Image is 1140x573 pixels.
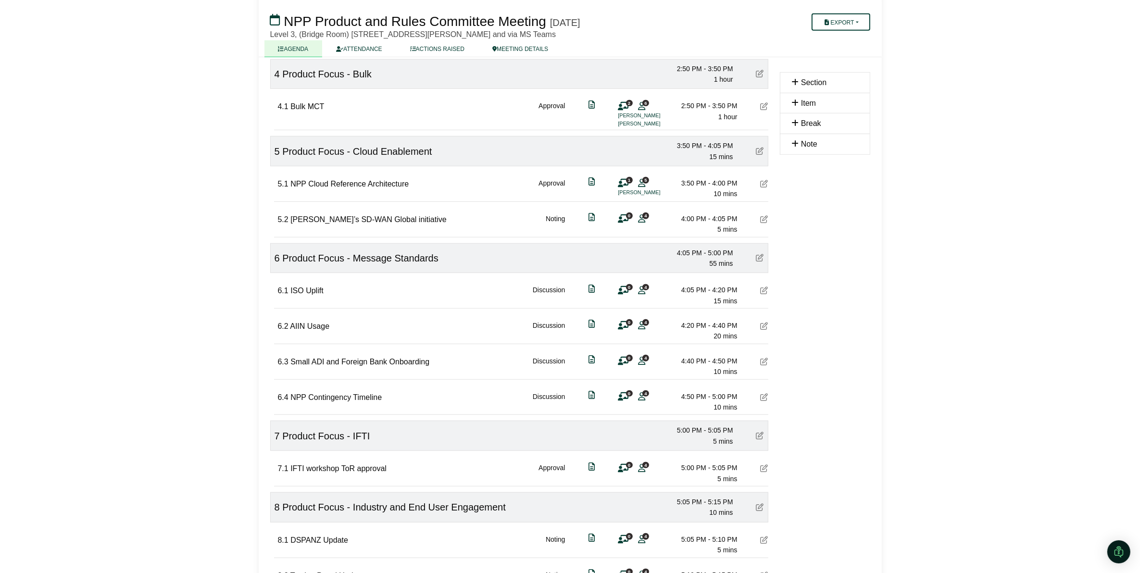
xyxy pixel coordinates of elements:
[626,284,633,290] span: 0
[282,431,370,441] span: Product Focus - IFTI
[270,30,556,38] span: Level 3, (Bridge Room) [STREET_ADDRESS][PERSON_NAME] and via MS Teams
[278,464,288,473] span: 7.1
[282,502,506,512] span: Product Focus - Industry and End User Engagement
[670,100,738,111] div: 2:50 PM - 3:50 PM
[275,502,280,512] span: 8
[546,213,565,235] div: Noting
[618,188,690,197] li: [PERSON_NAME]
[546,534,565,556] div: Noting
[539,462,565,484] div: Approval
[284,14,546,29] span: NPP Product and Rules Committee Meeting
[626,533,633,539] span: 0
[801,99,816,107] span: Item
[642,177,649,183] span: 5
[642,319,649,325] span: 4
[642,212,649,219] span: 4
[642,533,649,539] span: 4
[533,285,565,306] div: Discussion
[275,146,280,157] span: 5
[618,120,690,128] li: [PERSON_NAME]
[278,286,288,295] span: 6.1
[709,509,733,516] span: 10 mins
[709,153,733,161] span: 15 mins
[801,119,821,127] span: Break
[713,437,733,445] span: 5 mins
[539,178,565,199] div: Approval
[714,403,737,411] span: 10 mins
[533,391,565,413] div: Discussion
[666,248,733,258] div: 4:05 PM - 5:00 PM
[533,320,565,342] div: Discussion
[714,368,737,375] span: 10 mins
[626,390,633,397] span: 0
[282,69,372,79] span: Product Focus - Bulk
[717,225,737,233] span: 5 mins
[718,113,738,121] span: 1 hour
[666,63,733,74] div: 2:50 PM - 3:50 PM
[670,178,738,188] div: 3:50 PM - 4:00 PM
[714,75,733,83] span: 1 hour
[717,475,737,483] span: 5 mins
[396,40,478,57] a: ACTIONS RAISED
[290,215,447,224] span: [PERSON_NAME]’s SD-WAN Global initiative
[550,17,580,28] div: [DATE]
[666,425,733,436] div: 5:00 PM - 5:05 PM
[290,358,429,366] span: Small ADI and Foreign Bank Onboarding
[278,102,288,111] span: 4.1
[670,285,738,295] div: 4:05 PM - 4:20 PM
[626,177,633,183] span: 1
[626,100,633,106] span: 2
[642,462,649,468] span: 4
[626,212,633,219] span: 0
[290,464,387,473] span: IFTI workshop ToR approval
[1107,540,1130,563] div: Open Intercom Messenger
[714,332,737,340] span: 20 mins
[290,180,409,188] span: NPP Cloud Reference Architecture
[282,253,438,263] span: Product Focus - Message Standards
[626,462,633,468] span: 0
[278,322,288,330] span: 6.2
[642,390,649,397] span: 4
[322,40,396,57] a: ATTENDANCE
[282,146,432,157] span: Product Focus - Cloud Enablement
[539,100,565,128] div: Approval
[709,260,733,267] span: 55 mins
[626,355,633,361] span: 0
[626,319,633,325] span: 0
[714,190,737,198] span: 10 mins
[801,78,827,87] span: Section
[666,497,733,507] div: 5:05 PM - 5:15 PM
[533,356,565,377] div: Discussion
[714,297,737,305] span: 15 mins
[275,69,280,79] span: 4
[278,358,288,366] span: 6.3
[290,393,382,401] span: NPP Contingency Timeline
[278,536,288,544] span: 8.1
[670,356,738,366] div: 4:40 PM - 4:50 PM
[264,40,323,57] a: AGENDA
[666,140,733,151] div: 3:50 PM - 4:05 PM
[290,102,324,111] span: Bulk MCT
[278,215,288,224] span: 5.2
[717,546,737,554] span: 5 mins
[670,391,738,402] div: 4:50 PM - 5:00 PM
[642,100,649,106] span: 6
[278,180,288,188] span: 5.1
[478,40,562,57] a: MEETING DETAILS
[290,322,329,330] span: AIIN Usage
[801,140,817,148] span: Note
[618,112,690,120] li: [PERSON_NAME]
[642,355,649,361] span: 4
[670,534,738,545] div: 5:05 PM - 5:10 PM
[812,13,870,31] button: Export
[670,320,738,331] div: 4:20 PM - 4:40 PM
[670,213,738,224] div: 4:00 PM - 4:05 PM
[278,393,288,401] span: 6.4
[275,253,280,263] span: 6
[670,462,738,473] div: 5:00 PM - 5:05 PM
[290,536,348,544] span: DSPANZ Update
[642,284,649,290] span: 4
[275,431,280,441] span: 7
[290,286,323,295] span: ISO Uplift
